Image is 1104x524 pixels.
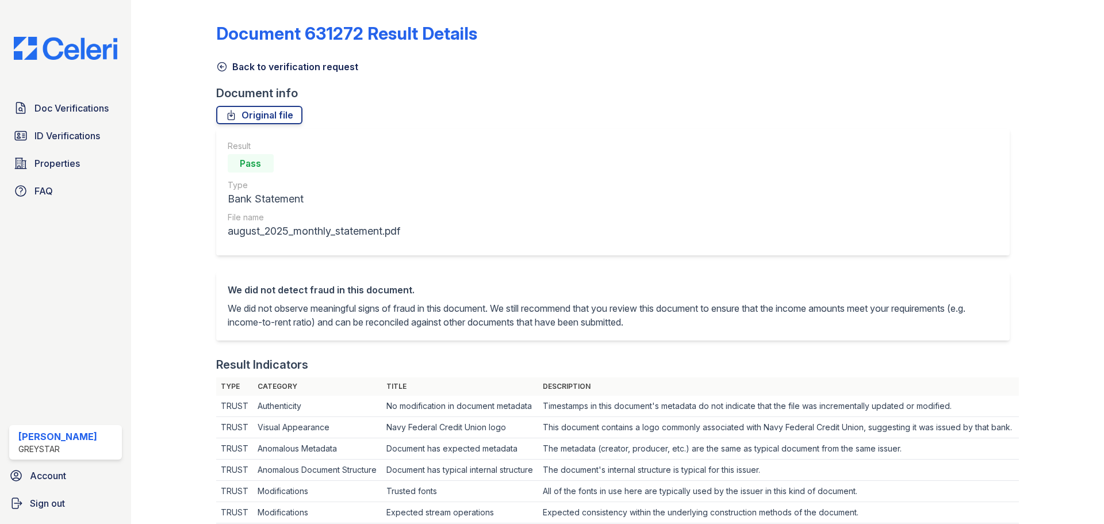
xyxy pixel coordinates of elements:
[216,417,253,438] td: TRUST
[253,417,382,438] td: Visual Appearance
[228,179,400,191] div: Type
[253,502,382,523] td: Modifications
[9,179,122,202] a: FAQ
[253,438,382,460] td: Anomalous Metadata
[216,377,253,396] th: Type
[382,417,538,438] td: Navy Federal Credit Union logo
[228,223,400,239] div: august_2025_monthly_statement.pdf
[228,283,998,297] div: We did not detect fraud in this document.
[34,129,100,143] span: ID Verifications
[382,377,538,396] th: Title
[34,156,80,170] span: Properties
[5,464,126,487] a: Account
[228,154,274,173] div: Pass
[18,443,97,455] div: Greystar
[538,377,1019,396] th: Description
[382,502,538,523] td: Expected stream operations
[216,85,1019,101] div: Document info
[216,106,302,124] a: Original file
[228,301,998,329] p: We did not observe meaningful signs of fraud in this document. We still recommend that you review...
[228,212,400,223] div: File name
[538,502,1019,523] td: Expected consistency within the underlying construction methods of the document.
[216,357,308,373] div: Result Indicators
[382,396,538,417] td: No modification in document metadata
[538,460,1019,481] td: The document's internal structure is typical for this issuer.
[18,430,97,443] div: [PERSON_NAME]
[216,60,358,74] a: Back to verification request
[5,492,126,515] a: Sign out
[9,124,122,147] a: ID Verifications
[5,37,126,60] img: CE_Logo_Blue-a8612792a0a2168367f1c8372b55b34899dd931a85d93a1a3d3e32e68fde9ad4.png
[382,438,538,460] td: Document has expected metadata
[538,396,1019,417] td: Timestamps in this document's metadata do not indicate that the file was incrementally updated or...
[382,481,538,502] td: Trusted fonts
[382,460,538,481] td: Document has typical internal structure
[216,502,253,523] td: TRUST
[216,481,253,502] td: TRUST
[253,396,382,417] td: Authenticity
[9,152,122,175] a: Properties
[34,101,109,115] span: Doc Verifications
[34,184,53,198] span: FAQ
[228,191,400,207] div: Bank Statement
[253,460,382,481] td: Anomalous Document Structure
[9,97,122,120] a: Doc Verifications
[216,396,253,417] td: TRUST
[538,481,1019,502] td: All of the fonts in use here are typically used by the issuer in this kind of document.
[216,438,253,460] td: TRUST
[30,469,66,483] span: Account
[216,23,477,44] a: Document 631272 Result Details
[30,496,65,510] span: Sign out
[253,481,382,502] td: Modifications
[228,140,400,152] div: Result
[216,460,253,481] td: TRUST
[538,417,1019,438] td: This document contains a logo commonly associated with Navy Federal Credit Union, suggesting it w...
[253,377,382,396] th: Category
[538,438,1019,460] td: The metadata (creator, producer, etc.) are the same as typical document from the same issuer.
